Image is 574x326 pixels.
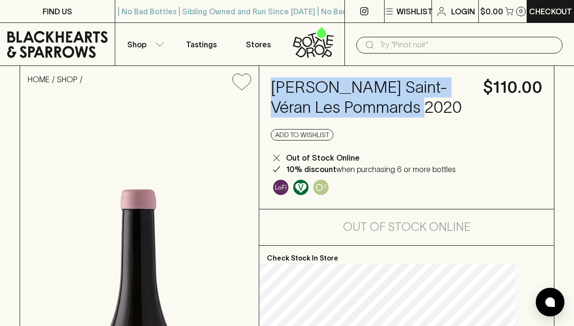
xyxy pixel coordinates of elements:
[519,9,523,14] p: 0
[230,23,287,65] a: Stores
[186,39,217,50] p: Tastings
[293,180,309,195] img: Vegan
[480,6,503,17] p: $0.00
[397,6,433,17] p: Wishlist
[57,75,77,84] a: SHOP
[451,6,475,17] p: Login
[246,39,271,50] p: Stores
[259,246,554,264] p: Check Stock In Store
[483,77,542,98] h4: $110.00
[343,219,471,235] h5: Out of Stock Online
[173,23,230,65] a: Tastings
[271,77,472,118] h4: [PERSON_NAME] Saint-Véran Les Pommards 2020
[286,163,456,175] p: when purchasing 6 or more bottles
[271,129,333,141] button: Add to wishlist
[313,180,329,195] img: Oxidative
[28,75,50,84] a: HOME
[311,177,331,197] a: Controlled exposure to oxygen, adding complexity and sometimes developed characteristics.
[273,180,288,195] img: Lo-Fi
[545,297,555,307] img: bubble-icon
[115,23,173,65] button: Shop
[271,177,291,197] a: Some may call it natural, others minimum intervention, either way, it’s hands off & maybe even a ...
[286,165,336,174] b: 10% discount
[291,177,311,197] a: Made without the use of any animal products.
[286,152,360,163] p: Out of Stock Online
[529,6,572,17] p: Checkout
[127,39,146,50] p: Shop
[43,6,72,17] p: FIND US
[379,37,555,53] input: Try "Pinot noir"
[229,70,255,94] button: Add to wishlist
